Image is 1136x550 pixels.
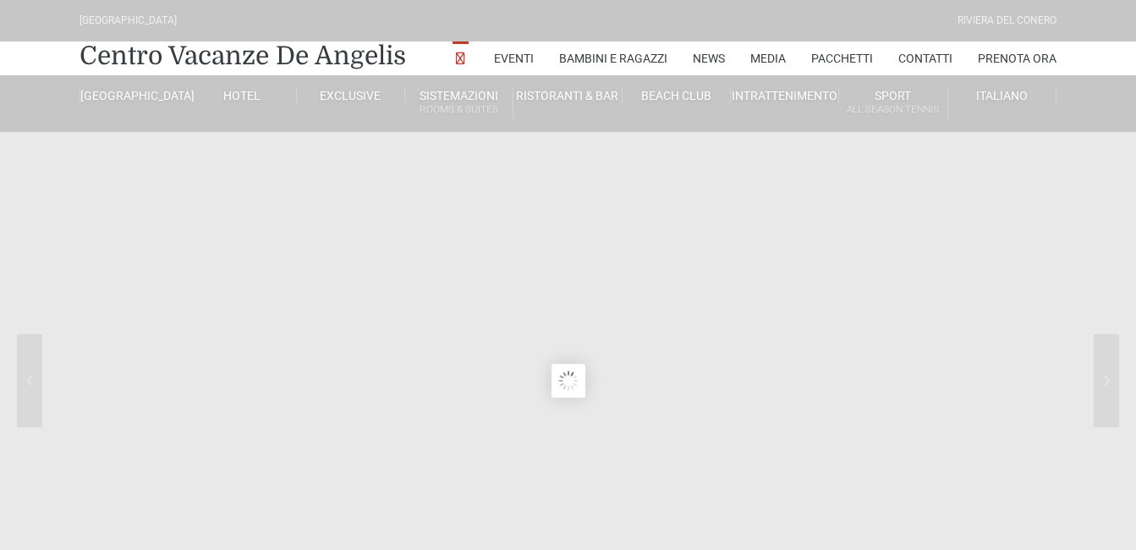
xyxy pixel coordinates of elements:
[839,102,947,118] small: All Season Tennis
[513,88,622,103] a: Ristoranti & Bar
[494,41,534,75] a: Eventi
[80,13,177,29] div: [GEOGRAPHIC_DATA]
[839,88,947,119] a: SportAll Season Tennis
[811,41,873,75] a: Pacchetti
[958,13,1056,29] div: Riviera Del Conero
[976,89,1028,102] span: Italiano
[297,88,405,103] a: Exclusive
[750,41,786,75] a: Media
[693,41,725,75] a: News
[948,88,1056,103] a: Italiano
[405,88,513,119] a: SistemazioniRooms & Suites
[559,41,667,75] a: Bambini e Ragazzi
[978,41,1056,75] a: Prenota Ora
[731,88,839,103] a: Intrattenimento
[188,88,296,103] a: Hotel
[80,39,406,73] a: Centro Vacanze De Angelis
[405,102,513,118] small: Rooms & Suites
[623,88,731,103] a: Beach Club
[80,88,188,103] a: [GEOGRAPHIC_DATA]
[898,41,952,75] a: Contatti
